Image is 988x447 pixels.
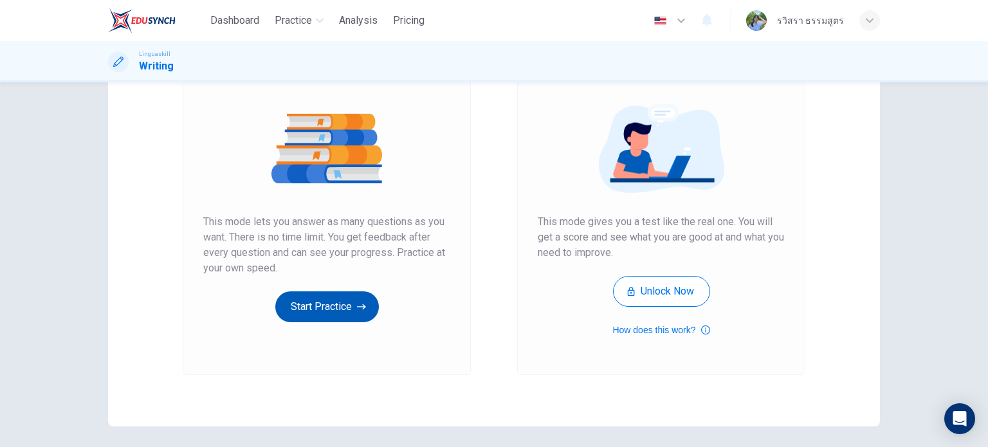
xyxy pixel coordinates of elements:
div: รวิสรา ธรรมสูตร [777,13,844,28]
img: EduSynch logo [108,8,176,33]
button: Pricing [388,9,430,32]
button: How does this work? [612,322,709,338]
button: Analysis [334,9,383,32]
button: Start Practice [275,291,379,322]
h1: Writing [139,59,174,74]
button: Dashboard [205,9,264,32]
button: Practice [270,9,329,32]
img: en [652,16,668,26]
span: Linguaskill [139,50,170,59]
span: Pricing [393,13,425,28]
span: This mode lets you answer as many questions as you want. There is no time limit. You get feedback... [203,214,450,276]
span: Analysis [339,13,378,28]
button: Unlock Now [613,276,710,307]
img: Profile picture [746,10,767,31]
div: Open Intercom Messenger [944,403,975,434]
a: EduSynch logo [108,8,205,33]
span: This mode gives you a test like the real one. You will get a score and see what you are good at a... [538,214,785,260]
span: Dashboard [210,13,259,28]
span: Practice [275,13,312,28]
